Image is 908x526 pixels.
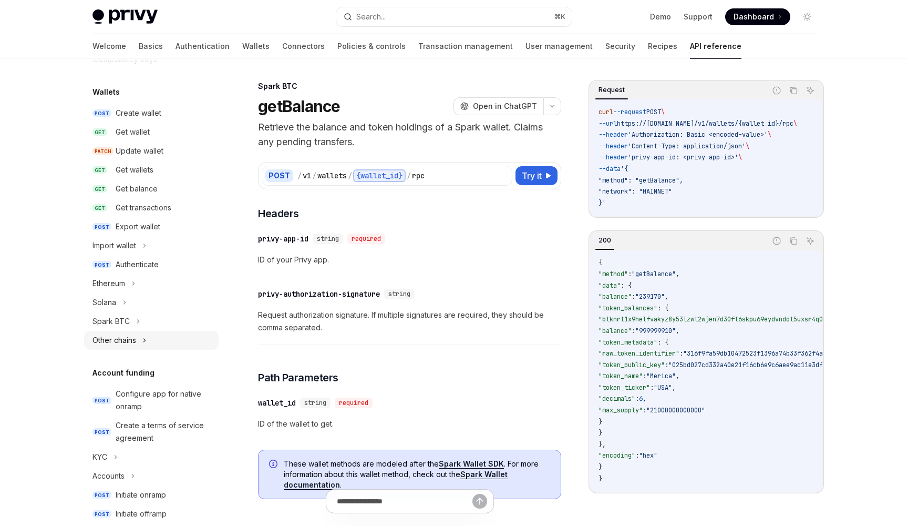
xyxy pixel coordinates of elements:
span: "239170" [635,292,665,301]
span: , [676,372,679,380]
button: Copy the contents from the code block [787,84,800,97]
span: : { [657,304,668,312]
div: Spark BTC [92,315,130,328]
span: "raw_token_identifier" [599,349,679,358]
div: privy-authorization-signature [258,289,380,299]
div: Import wallet [92,239,136,252]
div: Initiate onramp [116,489,166,501]
span: 'Authorization: Basic <encoded-value>' [628,130,768,139]
span: Open in ChatGPT [473,101,537,112]
div: 200 [595,234,614,247]
a: Policies & controls [337,34,406,59]
span: POST [92,428,111,436]
span: , [672,383,676,392]
span: --data [599,165,621,173]
a: Security [605,34,635,59]
span: : [632,327,635,335]
span: "balance" [599,292,632,301]
a: Demo [650,12,671,22]
button: Ask AI [803,234,817,248]
a: Support [684,12,713,22]
div: Update wallet [116,145,163,157]
button: Ask AI [803,84,817,97]
span: '{ [621,165,628,173]
button: Open in ChatGPT [453,97,543,115]
div: / [312,170,316,181]
div: wallet_id [258,398,296,408]
span: 6 [639,394,643,403]
button: Report incorrect code [770,234,783,248]
span: "Merica" [646,372,676,380]
span: "token_metadata" [599,338,657,347]
span: GET [92,185,107,193]
span: : [643,372,646,380]
div: Ethereum [92,277,125,290]
span: "999999910" [635,327,676,335]
span: "token_public_key" [599,361,665,369]
div: {wallet_id} [353,169,406,182]
div: required [347,234,385,244]
div: KYC [92,451,107,463]
a: GETGet balance [84,179,219,198]
span: --url [599,119,617,128]
span: } [599,474,602,483]
span: , [676,327,679,335]
span: \ [738,153,742,161]
span: : [628,270,632,278]
a: Connectors [282,34,325,59]
a: User management [525,34,593,59]
span: string [317,235,339,243]
span: "token_balances" [599,304,657,312]
span: Request authorization signature. If multiple signatures are required, they should be comma separa... [258,309,561,334]
span: --header [599,130,628,139]
span: : [679,349,683,358]
button: Search...⌘K [336,7,572,26]
a: POSTConfigure app for native onramp [84,385,219,416]
div: rpc [412,170,425,181]
a: POSTInitiate offramp [84,504,219,523]
h1: getBalance [258,97,340,116]
div: Create wallet [116,107,161,119]
span: "USA" [654,383,672,392]
button: Copy the contents from the code block [787,234,800,248]
div: Get balance [116,183,158,195]
span: --header [599,142,628,150]
span: \ [661,108,665,116]
div: / [348,170,352,181]
span: POST [92,397,111,404]
div: wallets [317,170,347,181]
h5: Account funding [92,367,154,379]
span: \ [768,130,771,139]
span: , [676,270,679,278]
a: PATCHUpdate wallet [84,141,219,160]
span: : [665,361,668,369]
span: , [643,394,646,403]
a: GETGet transactions [84,198,219,217]
span: "hex" [639,451,657,460]
div: Initiate offramp [116,508,167,520]
a: POSTInitiate onramp [84,485,219,504]
span: "decimals" [599,394,635,403]
span: "21000000000000" [646,406,705,414]
div: required [335,398,373,408]
div: / [297,170,302,181]
a: POSTCreate wallet [84,104,219,123]
span: Headers [258,206,299,221]
div: / [407,170,411,181]
a: GETGet wallets [84,160,219,179]
a: Transaction management [418,34,513,59]
a: Dashboard [725,8,790,25]
div: Request [595,84,628,96]
span: : [635,451,639,460]
span: https://[DOMAIN_NAME]/v1/wallets/{wallet_id}/rpc [617,119,793,128]
span: GET [92,128,107,136]
span: : { [621,281,632,290]
span: , [665,292,668,301]
img: light logo [92,9,158,24]
span: PATCH [92,147,113,155]
a: Spark Wallet SDK [439,459,504,469]
div: Search... [356,11,386,23]
span: "method": "getBalance", [599,176,683,185]
p: Retrieve the balance and token holdings of a Spark wallet. Claims any pending transfers. [258,120,561,149]
span: ID of your Privy app. [258,254,561,266]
